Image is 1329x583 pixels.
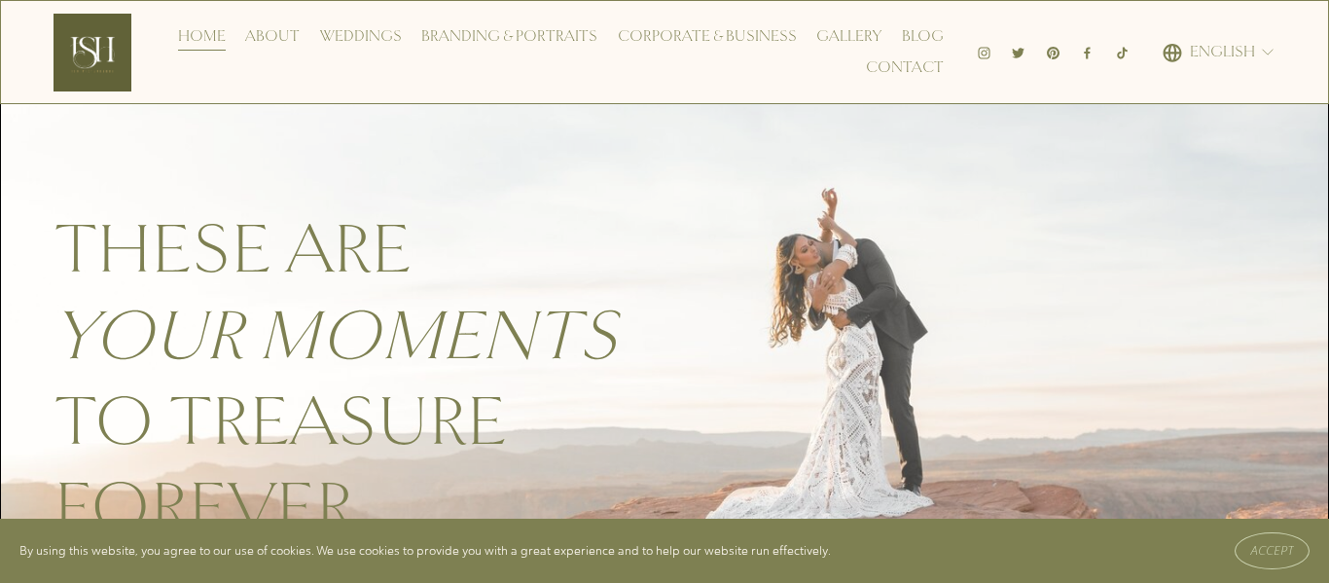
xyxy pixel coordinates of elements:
[618,21,797,53] a: Corporate & Business
[19,540,831,563] p: By using this website, you agree to our use of cookies. We use cookies to provide you with a grea...
[1250,544,1294,558] span: Accept
[902,21,944,53] a: Blog
[977,45,991,59] a: Instagram
[1080,45,1095,59] a: Facebook
[866,53,944,84] a: Contact
[178,21,226,53] a: Home
[54,14,131,91] img: Ish Picturesque
[1163,37,1276,68] div: language picker
[421,21,597,53] a: Branding & Portraits
[816,21,881,53] a: Gallery
[54,207,618,550] span: These are to treasure forever
[1046,45,1060,59] a: Pinterest
[1115,45,1130,59] a: TikTok
[54,294,618,379] em: your moments
[1190,38,1255,66] span: English
[1235,532,1310,569] button: Accept
[245,21,300,53] a: About
[320,21,402,53] a: Weddings
[1011,45,1025,59] a: Twitter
